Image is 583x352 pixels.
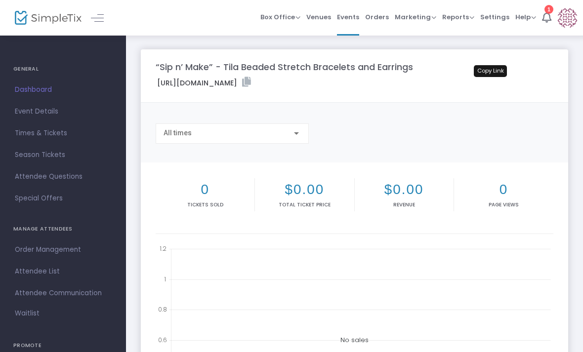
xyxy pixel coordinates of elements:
span: Waitlist [15,309,40,318]
span: Times & Tickets [15,127,111,140]
span: Marketing [395,12,436,22]
h2: 0 [158,181,252,197]
label: [URL][DOMAIN_NAME] [157,77,251,88]
h2: 0 [456,181,551,197]
span: Dashboard [15,83,111,96]
span: Venues [306,4,331,30]
span: Attendee Communication [15,287,111,300]
span: Attendee Questions [15,170,111,183]
h4: MANAGE ATTENDEES [13,219,113,239]
p: Total Ticket Price [257,201,352,208]
span: Events [337,4,359,30]
span: Order Management [15,243,111,256]
span: Help [515,12,536,22]
div: 1 [544,5,553,14]
p: Tickets sold [158,201,252,208]
span: Settings [480,4,509,30]
p: Page Views [456,201,551,208]
span: Season Tickets [15,149,111,161]
div: Copy Link [474,65,507,77]
h2: $0.00 [257,181,352,197]
p: Revenue [357,201,452,208]
span: Orders [365,4,389,30]
span: Reports [442,12,474,22]
span: All times [164,129,192,137]
span: Box Office [260,12,300,22]
m-panel-title: “Sip n’ Make” - Tila Beaded Stretch Bracelets and Earrings [156,60,413,74]
h4: GENERAL [13,59,113,79]
span: Event Details [15,105,111,118]
h2: $0.00 [357,181,452,197]
span: Special Offers [15,192,111,205]
span: Attendee List [15,265,111,278]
